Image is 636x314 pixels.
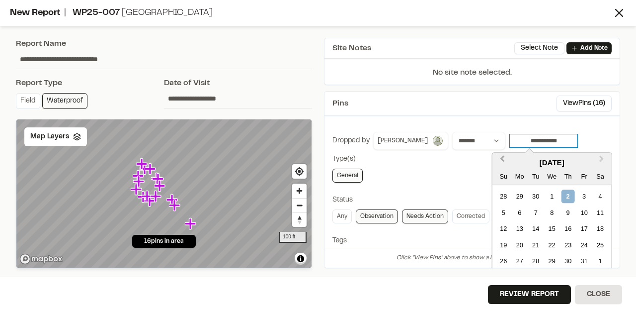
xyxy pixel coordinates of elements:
[324,67,620,85] p: No site note selected.
[133,170,146,183] div: Map marker
[513,170,526,184] div: Mo
[145,163,158,176] div: Map marker
[16,38,312,50] div: Report Name
[154,180,167,193] div: Map marker
[529,222,543,236] div: Choose Tuesday, October 14th, 2025
[577,206,591,219] div: Choose Friday, October 10th, 2025
[545,206,558,219] div: Choose Wednesday, October 8th, 2025
[575,285,622,304] button: Close
[497,222,510,236] div: Choose Sunday, October 12th, 2025
[529,255,543,268] div: Choose Tuesday, October 28th, 2025
[594,238,607,252] div: Choose Saturday, October 25th, 2025
[497,255,510,268] div: Choose Sunday, October 26th, 2025
[497,190,510,204] div: Choose Sunday, September 28th, 2025
[529,238,543,252] div: Choose Tuesday, October 21st, 2025
[497,206,510,219] div: Choose Sunday, October 5th, 2025
[545,255,558,268] div: Choose Wednesday, October 29th, 2025
[122,9,213,17] span: [GEOGRAPHIC_DATA]
[332,169,363,183] a: General
[151,172,164,185] div: Map marker
[561,170,575,184] div: Th
[185,217,198,230] div: Map marker
[138,191,151,204] div: Map marker
[513,255,526,268] div: Choose Monday, October 27th, 2025
[492,157,612,169] div: [DATE]
[529,190,543,204] div: Choose Tuesday, September 30th, 2025
[292,184,307,198] button: Zoom in
[577,255,591,268] div: Choose Friday, October 31st, 2025
[545,170,558,184] div: We
[292,164,307,179] button: Find my location
[432,135,444,147] img: Lisa Haering
[561,222,575,236] div: Choose Thursday, October 16th, 2025
[166,194,179,207] div: Map marker
[594,206,607,219] div: Choose Saturday, October 11th, 2025
[131,183,144,196] div: Map marker
[332,98,348,109] span: Pins
[561,190,575,204] div: Choose Thursday, October 2nd, 2025
[595,154,611,170] button: Next Month
[513,206,526,219] div: Choose Monday, October 6th, 2025
[513,190,526,204] div: Choose Monday, September 29th, 2025
[514,42,564,54] button: Select Note
[324,248,620,268] div: Click "View Pins" above to show a list of pins for editing
[153,173,165,186] div: Map marker
[332,195,612,206] div: Status
[332,135,370,146] div: Dropped by
[594,255,607,268] div: Choose Saturday, November 1st, 2025
[577,170,591,184] div: Fr
[593,98,605,109] span: ( 16 )
[452,209,489,223] a: Corrected
[580,44,608,53] p: Add Note
[378,136,428,145] span: [PERSON_NAME]
[279,232,307,243] div: 100 ft
[292,213,307,227] span: Reset bearing to north
[332,209,352,223] a: Any
[292,212,307,227] button: Reset bearing to north
[497,238,510,252] div: Choose Sunday, October 19th, 2025
[16,119,312,269] canvas: Map
[561,238,575,252] div: Choose Thursday, October 23rd, 2025
[332,154,612,165] div: Type(s)
[545,222,558,236] div: Choose Wednesday, October 15th, 2025
[356,209,398,223] a: Observation
[164,77,312,89] div: Date of Visit
[295,253,307,265] button: Toggle attribution
[529,206,543,219] div: Choose Tuesday, October 7th, 2025
[373,132,448,150] button: [PERSON_NAME]
[594,222,607,236] div: Choose Saturday, October 18th, 2025
[150,190,163,203] div: Map marker
[577,222,591,236] div: Choose Friday, October 17th, 2025
[513,222,526,236] div: Choose Monday, October 13th, 2025
[495,189,608,269] div: month 2025-10
[545,238,558,252] div: Choose Wednesday, October 22nd, 2025
[529,170,543,184] div: Tu
[594,190,607,204] div: Choose Saturday, October 4th, 2025
[513,238,526,252] div: Choose Monday, October 20th, 2025
[332,235,612,246] div: Tags
[493,154,509,170] button: Previous Month
[402,209,448,223] a: Needs Action
[561,255,575,268] div: Choose Thursday, October 30th, 2025
[133,175,146,188] div: Map marker
[497,170,510,184] div: Su
[292,198,307,212] button: Zoom out
[556,96,612,111] button: ViewPins (16)
[144,237,184,246] span: 16 pins in area
[136,158,149,171] div: Map marker
[577,190,591,204] div: Choose Friday, October 3rd, 2025
[488,285,571,304] button: Review Report
[332,42,371,54] span: Site Notes
[10,6,612,20] div: New Report
[545,190,558,204] div: Choose Wednesday, October 1st, 2025
[16,77,164,89] div: Report Type
[142,190,155,203] div: Map marker
[594,170,607,184] div: Sa
[561,206,575,219] div: Choose Thursday, October 9th, 2025
[169,199,182,212] div: Map marker
[577,238,591,252] div: Choose Friday, October 24th, 2025
[73,9,120,17] span: WP25-007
